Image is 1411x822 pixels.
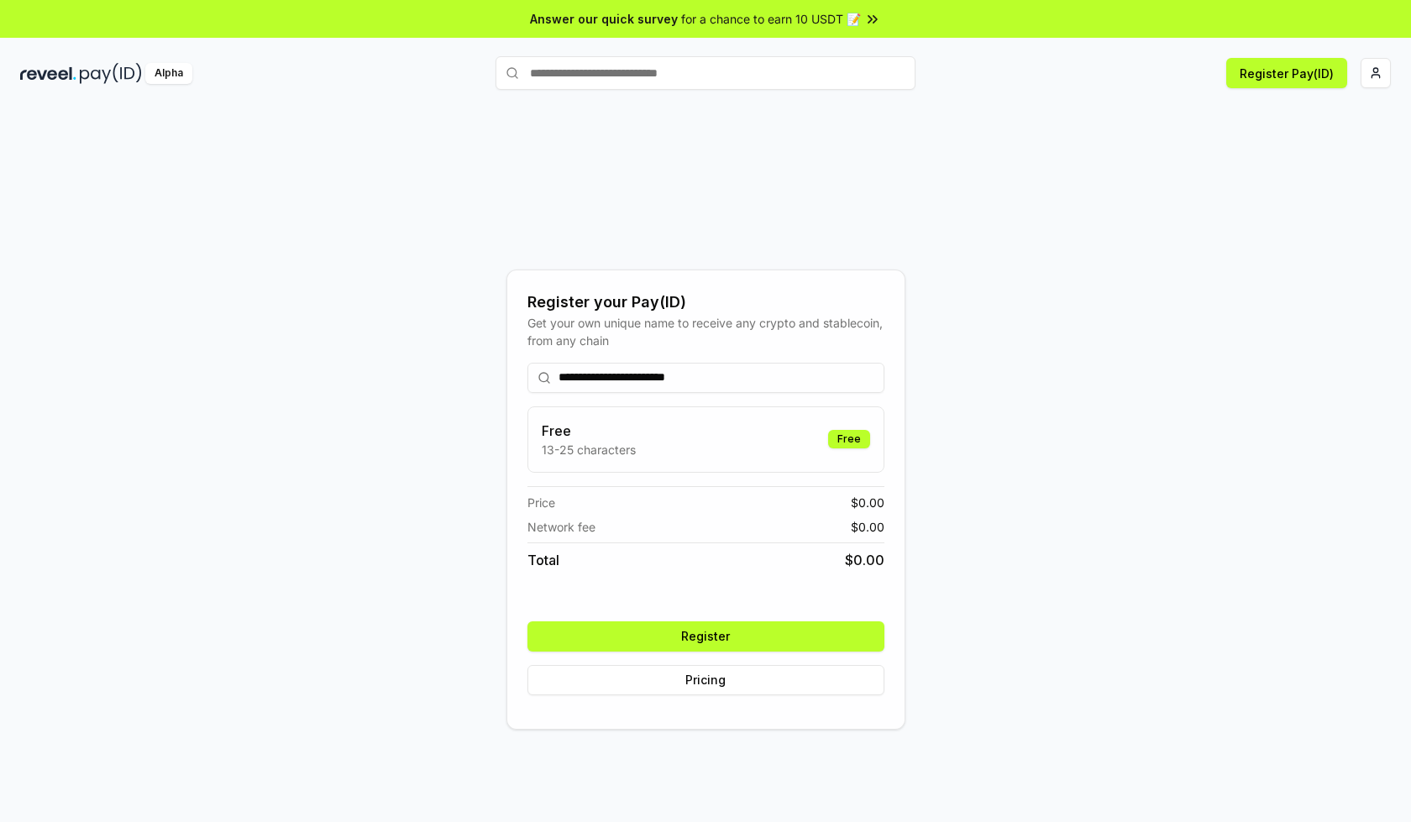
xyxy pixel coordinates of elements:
span: Network fee [527,518,595,536]
span: for a chance to earn 10 USDT 📝 [681,10,861,28]
h3: Free [542,421,636,441]
img: reveel_dark [20,63,76,84]
span: Total [527,550,559,570]
p: 13-25 characters [542,441,636,458]
span: $ 0.00 [845,550,884,570]
button: Pricing [527,665,884,695]
div: Get your own unique name to receive any crypto and stablecoin, from any chain [527,314,884,349]
div: Free [828,430,870,448]
button: Register [527,621,884,652]
span: Answer our quick survey [530,10,678,28]
div: Alpha [145,63,192,84]
div: Register your Pay(ID) [527,291,884,314]
img: pay_id [80,63,142,84]
span: $ 0.00 [851,518,884,536]
span: $ 0.00 [851,494,884,511]
span: Price [527,494,555,511]
button: Register Pay(ID) [1226,58,1347,88]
